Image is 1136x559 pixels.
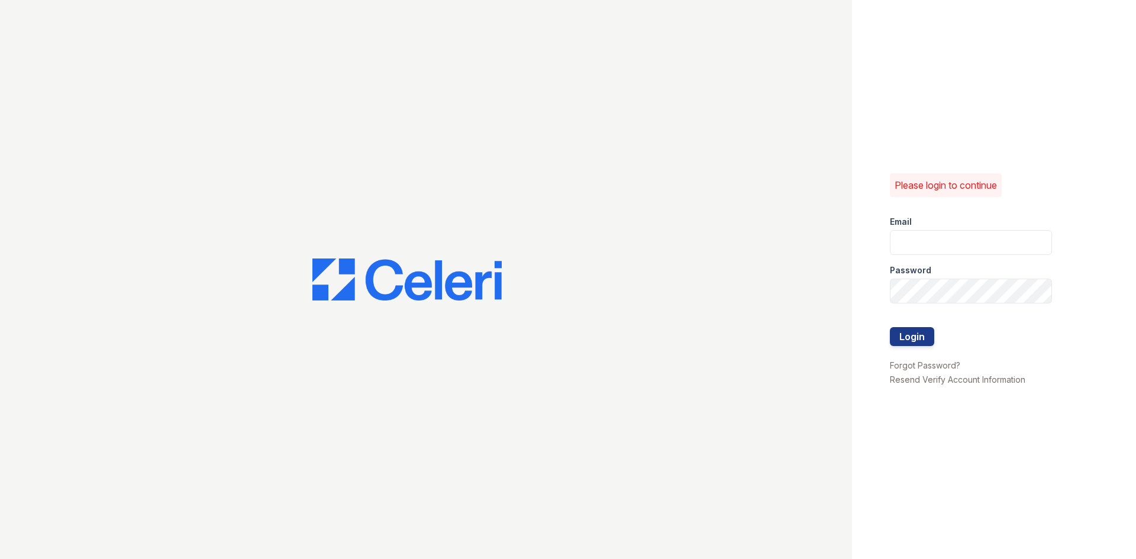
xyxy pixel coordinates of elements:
img: CE_Logo_Blue-a8612792a0a2168367f1c8372b55b34899dd931a85d93a1a3d3e32e68fde9ad4.png [312,259,502,301]
label: Password [890,264,931,276]
label: Email [890,216,912,228]
button: Login [890,327,934,346]
a: Forgot Password? [890,360,960,370]
p: Please login to continue [895,178,997,192]
a: Resend Verify Account Information [890,374,1025,384]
